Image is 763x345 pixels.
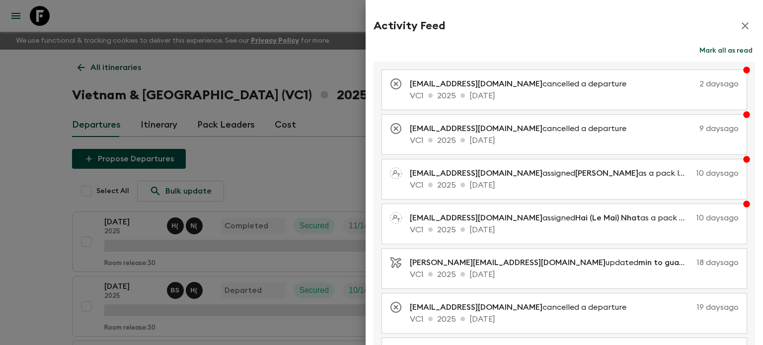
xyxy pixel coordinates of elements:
span: [EMAIL_ADDRESS][DOMAIN_NAME] [410,303,542,311]
p: cancelled a departure [410,123,634,135]
p: 10 days ago [696,167,739,179]
p: assigned as a pack leader [410,212,692,224]
span: Hai (Le Mai) Nhat [575,214,640,222]
span: [EMAIL_ADDRESS][DOMAIN_NAME] [410,214,542,222]
p: 19 days ago [638,301,739,313]
p: VC1 2025 [DATE] [410,90,739,102]
span: [PERSON_NAME] [575,169,638,177]
button: Mark all as read [697,44,755,58]
span: [EMAIL_ADDRESS][DOMAIN_NAME] [410,80,542,88]
p: VC1 2025 [DATE] [410,135,739,146]
p: VC1 2025 [DATE] [410,313,739,325]
p: 18 days ago [697,257,739,269]
p: cancelled a departure [410,78,634,90]
p: 2 days ago [638,78,739,90]
span: [PERSON_NAME][EMAIL_ADDRESS][DOMAIN_NAME] [410,259,606,267]
p: VC1 2025 [DATE] [410,224,739,236]
p: VC1 2025 [DATE] [410,179,739,191]
p: cancelled a departure [410,301,634,313]
p: VC1 2025 [DATE] [410,269,739,280]
span: [EMAIL_ADDRESS][DOMAIN_NAME] [410,169,542,177]
span: [EMAIL_ADDRESS][DOMAIN_NAME] [410,125,542,133]
p: assigned as a pack leader [410,167,692,179]
p: updated [410,257,693,269]
p: 10 days ago [696,212,739,224]
span: min to guarantee [638,259,705,267]
p: 9 days ago [638,123,739,135]
h2: Activity Feed [374,19,445,32]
